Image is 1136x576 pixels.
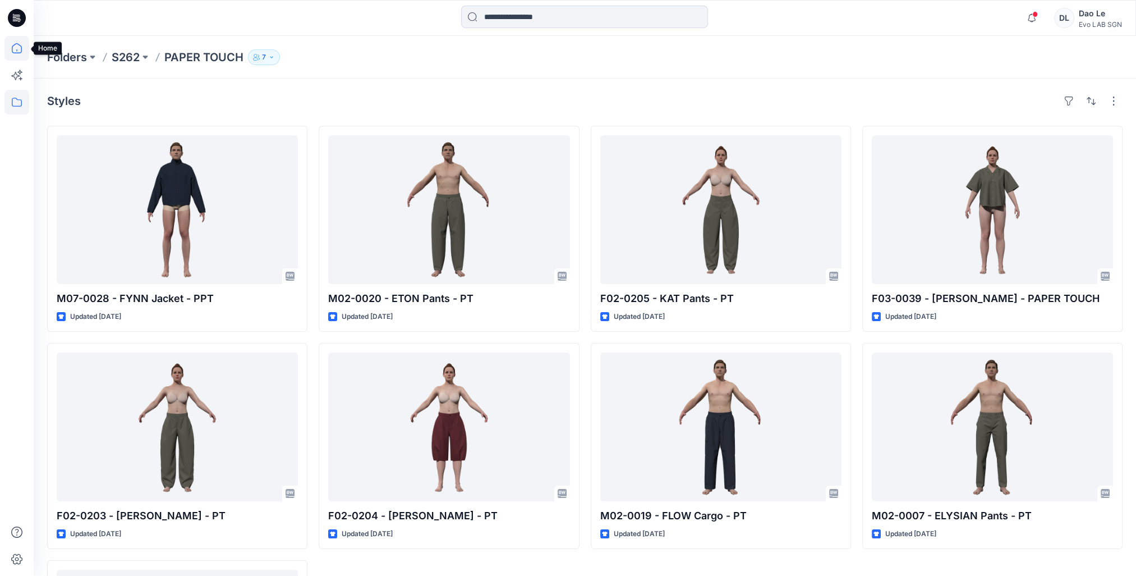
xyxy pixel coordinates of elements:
a: F02-0204 - JENNY Shoulotte - PT [328,353,569,501]
a: M02-0020 - ETON Pants - PT [328,135,569,284]
a: F02-0203 - JENNY Pants - PT [57,353,298,501]
p: Updated [DATE] [885,528,936,540]
div: DL [1054,8,1074,28]
h4: Styles [47,94,81,108]
p: M07-0028 - FYNN Jacket - PPT [57,291,298,307]
div: Dao Le [1079,7,1122,20]
a: M02-0019 - FLOW Cargo - PT [600,353,841,501]
p: M02-0019 - FLOW Cargo - PT [600,508,841,524]
a: M02-0007 - ELYSIAN Pants - PT [872,353,1113,501]
p: PAPER TOUCH [164,49,243,65]
p: F02-0203 - [PERSON_NAME] - PT [57,508,298,524]
p: M02-0007 - ELYSIAN Pants - PT [872,508,1113,524]
p: M02-0020 - ETON Pants - PT [328,291,569,307]
a: F02-0205 - KAT Pants - PT [600,135,841,284]
a: Folders [47,49,87,65]
p: Updated [DATE] [885,311,936,323]
p: 7 [262,51,266,63]
a: F03-0039 - DANI Shirt - PAPER TOUCH [872,135,1113,284]
a: M07-0028 - FYNN Jacket - PPT [57,135,298,284]
p: Updated [DATE] [70,311,121,323]
p: F02-0204 - [PERSON_NAME] - PT [328,508,569,524]
p: Updated [DATE] [342,528,393,540]
p: Updated [DATE] [614,311,665,323]
p: F02-0205 - KAT Pants - PT [600,291,841,307]
a: S262 [112,49,140,65]
p: Updated [DATE] [70,528,121,540]
p: Updated [DATE] [342,311,393,323]
button: 7 [248,49,280,65]
p: Updated [DATE] [614,528,665,540]
div: Evo LAB SGN [1079,20,1122,29]
p: F03-0039 - [PERSON_NAME] - PAPER TOUCH [872,291,1113,307]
